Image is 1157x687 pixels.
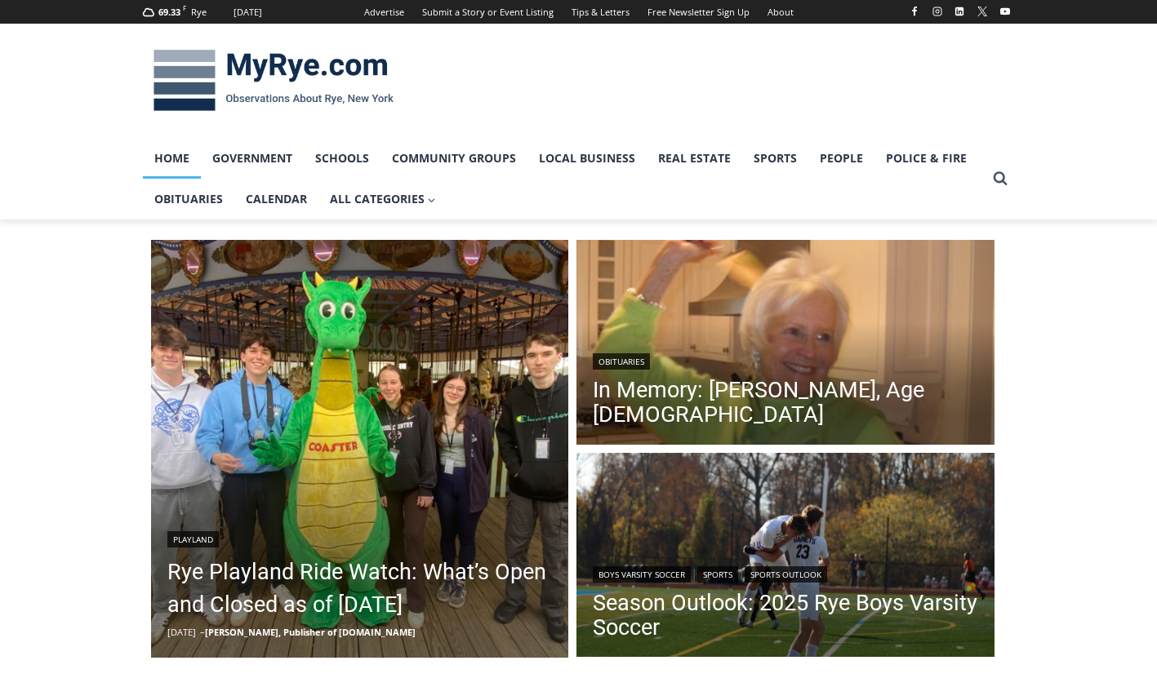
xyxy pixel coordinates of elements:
[151,240,569,658] a: Read More Rye Playland Ride Watch: What’s Open and Closed as of Thursday, September 4, 2025
[697,566,738,583] a: Sports
[167,531,219,547] a: Playland
[318,179,447,219] a: All Categories
[576,453,995,662] img: (PHOTO: Alex van der Voort and Lex Cox of Rye Boys Varsity Soccer on Thursday, October 31, 2024 f...
[576,240,995,449] a: Read More In Memory: Barbara de Frondeville, Age 88
[745,566,827,583] a: Sports Outlook
[143,179,234,219] a: Obituaries
[191,5,207,20] div: Rye
[928,2,947,21] a: Instagram
[183,3,186,12] span: F
[905,2,924,21] a: Facebook
[808,138,874,179] a: People
[995,2,1015,21] a: YouTube
[167,556,553,621] a: Rye Playland Ride Watch: What’s Open and Closed as of [DATE]
[330,190,436,208] span: All Categories
[593,353,650,370] a: Obituaries
[143,38,404,123] img: MyRye.com
[527,138,647,179] a: Local Business
[593,563,978,583] div: | |
[158,6,180,18] span: 69.33
[167,626,196,638] time: [DATE]
[205,626,416,638] a: [PERSON_NAME], Publisher of [DOMAIN_NAME]
[972,2,992,21] a: X
[576,240,995,449] img: Obituary - Barbara defrondeville
[593,566,691,583] a: Boys Varsity Soccer
[647,138,742,179] a: Real Estate
[143,138,201,179] a: Home
[151,240,569,658] img: (PHOTO: MyRye.com interns from Rye High School with Coaster the Dragon during a Playland Park med...
[593,378,978,427] a: In Memory: [PERSON_NAME], Age [DEMOGRAPHIC_DATA]
[380,138,527,179] a: Community Groups
[304,138,380,179] a: Schools
[576,453,995,662] a: Read More Season Outlook: 2025 Rye Boys Varsity Soccer
[200,626,205,638] span: –
[201,138,304,179] a: Government
[143,138,986,220] nav: Primary Navigation
[950,2,969,21] a: Linkedin
[234,5,262,20] div: [DATE]
[874,138,978,179] a: Police & Fire
[234,179,318,219] a: Calendar
[742,138,808,179] a: Sports
[986,164,1015,193] button: View Search Form
[593,591,978,640] a: Season Outlook: 2025 Rye Boys Varsity Soccer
